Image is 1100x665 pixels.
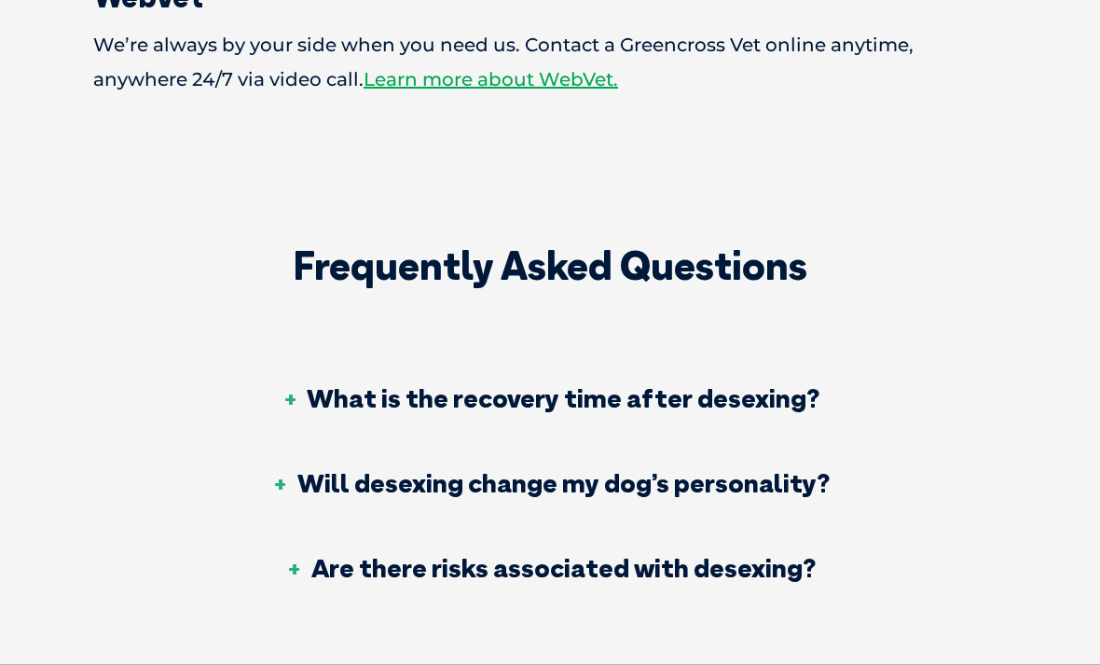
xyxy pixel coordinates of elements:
[93,28,1007,97] p: We’re always by your side when you need us. Contact a Greencross Vet online anytime, anywhere 24/...
[285,555,816,581] h3: Are there risks associated with desexing?
[271,470,830,496] h3: Will desexing change my dog’s personality?
[364,68,618,90] a: Learn more about WebVet.
[281,385,819,411] h3: What is the recovery time after desexing?
[157,246,944,285] h2: Frequently Asked Questions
